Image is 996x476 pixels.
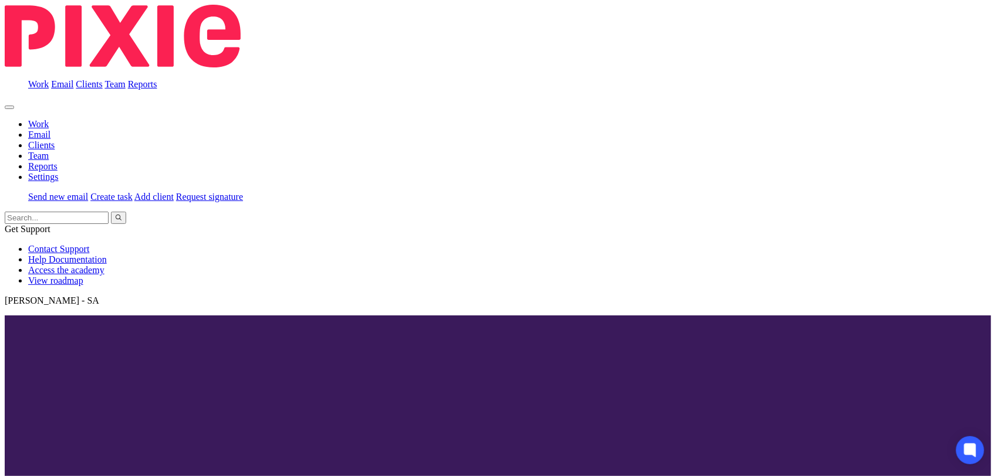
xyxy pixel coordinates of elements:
[28,79,49,89] a: Work
[28,151,49,161] a: Team
[128,79,157,89] a: Reports
[28,244,89,254] a: Contact Support
[51,79,73,89] a: Email
[28,265,104,275] a: Access the academy
[28,254,107,264] a: Help Documentation
[5,295,991,306] p: [PERSON_NAME] - SA
[176,192,243,202] a: Request signature
[28,140,55,150] a: Clients
[5,5,241,67] img: Pixie
[28,276,83,285] a: View roadmap
[76,79,102,89] a: Clients
[5,224,50,234] span: Get Support
[90,192,133,202] a: Create task
[28,119,49,129] a: Work
[104,79,125,89] a: Team
[28,161,58,171] a: Reports
[111,212,126,224] button: Search
[28,192,88,202] a: Send new email
[5,212,109,224] input: Search
[134,192,174,202] a: Add client
[28,130,50,140] a: Email
[28,172,59,182] a: Settings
